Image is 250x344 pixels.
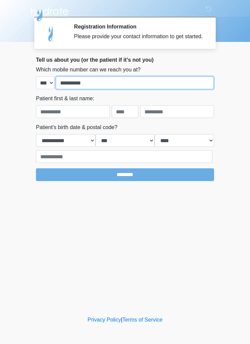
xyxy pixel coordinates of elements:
[29,5,70,22] img: Hydrate IV Bar - Chandler Logo
[41,23,61,44] img: Agent Avatar
[74,33,204,41] div: Please provide your contact information to get started.
[36,66,140,74] label: Which mobile number can we reach you at?
[122,317,162,323] a: Terms of Service
[88,317,121,323] a: Privacy Policy
[121,317,122,323] a: |
[36,95,94,103] label: Patient first & last name:
[36,123,117,131] label: Patient's birth date & postal code?
[36,57,214,63] h2: Tell us about you (or the patient if it's not you)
